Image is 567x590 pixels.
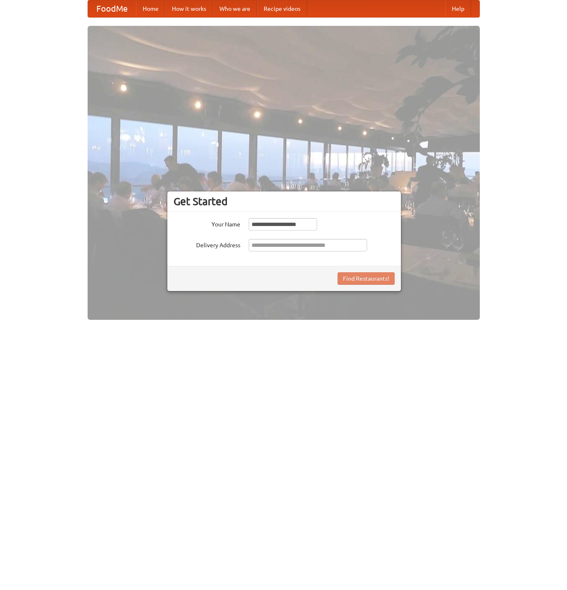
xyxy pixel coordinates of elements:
[174,195,395,208] h3: Get Started
[445,0,471,17] a: Help
[174,218,240,228] label: Your Name
[165,0,213,17] a: How it works
[174,239,240,249] label: Delivery Address
[257,0,307,17] a: Recipe videos
[88,0,136,17] a: FoodMe
[136,0,165,17] a: Home
[213,0,257,17] a: Who we are
[338,272,395,285] button: Find Restaurants!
